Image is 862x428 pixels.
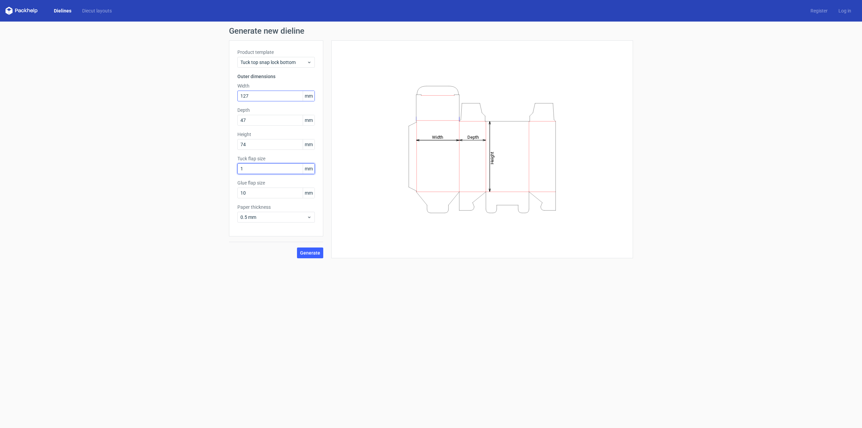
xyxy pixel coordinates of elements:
[467,134,479,139] tspan: Depth
[833,7,857,14] a: Log in
[297,248,323,258] button: Generate
[237,83,315,89] label: Width
[303,188,314,198] span: mm
[237,131,315,138] label: Height
[300,251,320,255] span: Generate
[237,107,315,113] label: Depth
[237,204,315,210] label: Paper thickness
[237,49,315,56] label: Product template
[237,73,315,80] h3: Outer dimensions
[490,152,495,164] tspan: Height
[48,7,77,14] a: Dielines
[805,7,833,14] a: Register
[240,214,307,221] span: 0.5 mm
[240,59,307,66] span: Tuck top snap lock bottom
[303,139,314,150] span: mm
[303,164,314,174] span: mm
[303,91,314,101] span: mm
[237,155,315,162] label: Tuck flap size
[237,179,315,186] label: Glue flap size
[77,7,117,14] a: Diecut layouts
[229,27,633,35] h1: Generate new dieline
[303,115,314,125] span: mm
[432,134,443,139] tspan: Width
